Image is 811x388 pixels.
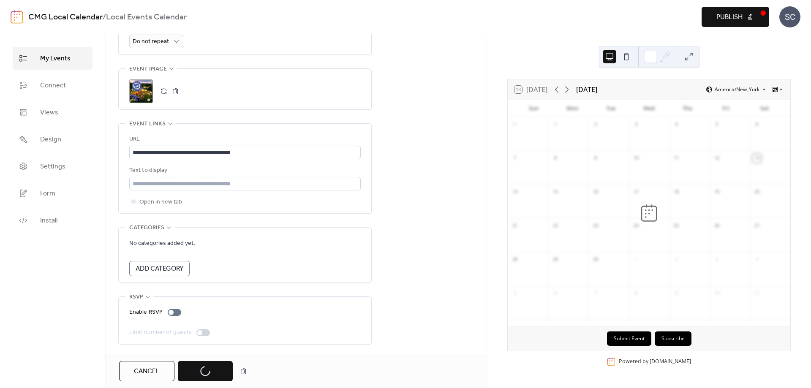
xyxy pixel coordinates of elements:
div: Mon [553,100,591,117]
span: Views [40,108,58,118]
div: 23 [591,221,600,231]
div: 11 [752,289,762,298]
a: My Events [13,47,93,70]
div: 28 [510,255,520,264]
div: 3 [712,255,721,264]
div: 27 [752,221,762,231]
div: 10 [631,154,641,163]
div: Sun [514,100,553,117]
div: 1 [631,255,641,264]
div: 6 [752,120,762,129]
a: Settings [13,155,93,178]
div: 16 [591,187,600,197]
a: Design [13,128,93,151]
span: Open in new tab [139,197,182,207]
div: 2 [591,120,600,129]
span: My Events [40,54,71,64]
div: Thu [668,100,707,117]
div: 8 [631,289,641,298]
div: 22 [551,221,560,231]
div: 19 [712,187,721,197]
img: logo [11,10,23,24]
span: America/New_York [715,87,759,92]
div: 1 [551,120,560,129]
a: Views [13,101,93,124]
div: 5 [712,120,721,129]
a: Connect [13,74,93,97]
div: 14 [510,187,520,197]
span: Add Category [136,264,183,274]
div: Wed [630,100,668,117]
div: ; [129,79,153,103]
span: RSVP [129,292,143,302]
b: / [103,9,106,25]
span: Install [40,216,57,226]
span: Event links [129,119,166,129]
span: Design [40,135,61,145]
div: 4 [672,120,681,129]
div: URL [129,134,359,144]
div: 6 [551,289,560,298]
div: 15 [551,187,560,197]
button: Cancel [119,361,174,381]
button: Subscribe [655,331,691,346]
div: 11 [672,154,681,163]
div: Tue [591,100,630,117]
div: Powered by [619,358,691,365]
div: Limit number of guests [129,328,191,338]
span: Event image [129,64,167,74]
div: 3 [631,120,641,129]
div: 21 [510,221,520,231]
div: 29 [551,255,560,264]
button: Add Category [129,261,190,276]
a: CMG Local Calendar [28,9,103,25]
div: 2 [672,255,681,264]
b: Local Events Calendar [106,9,187,25]
button: Publish [702,7,769,27]
div: Enable RSVP [129,307,163,317]
div: 10 [712,289,721,298]
span: Publish [716,12,743,22]
div: 4 [752,255,762,264]
div: 26 [712,221,721,231]
a: Install [13,209,93,232]
span: No categories added yet. [129,239,195,249]
div: 20 [752,187,762,197]
div: 8 [551,154,560,163]
div: [DATE] [576,84,597,95]
div: 9 [672,289,681,298]
a: Form [13,182,93,205]
div: 31 [510,120,520,129]
div: 13 [752,154,762,163]
div: 5 [510,289,520,298]
span: Form [40,189,55,199]
div: Fri [707,100,745,117]
span: Connect [40,81,66,91]
span: Do not repeat [133,36,169,47]
div: SC [779,6,800,27]
div: 7 [591,289,600,298]
span: Cancel [134,366,160,377]
div: 9 [591,154,600,163]
a: [DOMAIN_NAME] [650,358,691,365]
div: 12 [712,154,721,163]
span: Categories [129,223,164,233]
div: 17 [631,187,641,197]
div: Sat [745,100,784,117]
button: Submit Event [607,331,651,346]
div: 25 [672,221,681,231]
div: 24 [631,221,641,231]
div: 30 [591,255,600,264]
div: Text to display [129,166,359,176]
div: 18 [672,187,681,197]
div: 7 [510,154,520,163]
span: Settings [40,162,65,172]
